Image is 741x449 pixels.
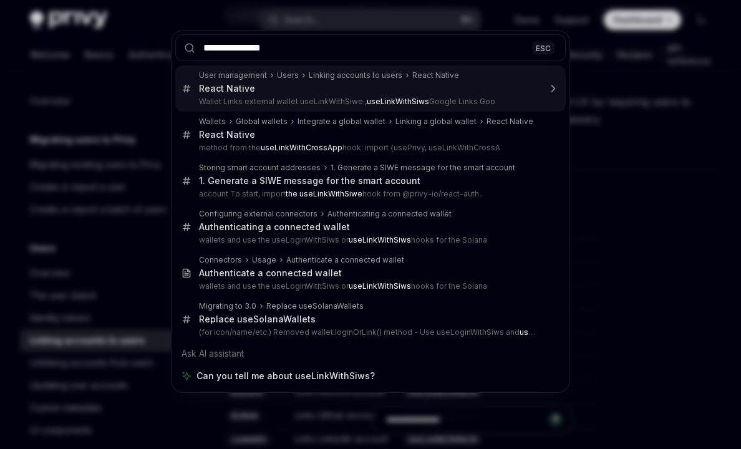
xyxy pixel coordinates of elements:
[252,255,276,265] div: Usage
[199,70,267,80] div: User management
[236,117,288,127] div: Global wallets
[199,268,342,279] div: Authenticate a connected wallet
[199,327,540,337] p: (for icon/name/etc.) Removed wallet.loginOrLink() method - Use useLoginWithSiws and
[349,281,411,291] b: useLinkWithSiws
[286,189,362,198] b: the useLinkWithSiwe
[199,129,255,140] div: React Native
[175,342,566,365] div: Ask AI assistant
[199,301,256,311] div: Migrating to 3.0
[327,209,452,219] div: Authenticating a connected wallet
[199,314,316,325] div: Replace useSolanaWallets
[532,41,555,54] div: ESC
[199,255,242,265] div: Connectors
[520,327,548,337] b: useLink
[266,301,364,311] div: Replace useSolanaWallets
[487,117,533,127] div: React Native
[199,143,540,153] p: method from the hook: import {usePrivy, useLinkWithCrossA
[196,370,375,382] span: Can you tell me about useLinkWithSiws?
[286,255,404,265] div: Authenticate a connected wallet
[412,70,459,80] div: React Native
[199,281,540,291] p: wallets and use the useLoginWithSiws or hooks for the Solana
[261,143,342,152] b: useLinkWithCrossApp
[199,189,540,199] p: account To start, import hook from @privy-io/react-auth .
[367,97,429,106] b: useLinkWithSiws
[349,235,411,244] b: useLinkWithSiws
[199,83,255,94] div: React Native
[199,221,350,233] div: Authenticating a connected wallet
[395,117,477,127] div: Linking a global wallet
[199,163,321,173] div: Storing smart account addresses
[331,163,515,173] div: 1. Generate a SIWE message for the smart account
[298,117,385,127] div: Integrate a global wallet
[199,209,317,219] div: Configuring external connectors
[199,117,226,127] div: Wallets
[277,70,299,80] div: Users
[199,97,540,107] p: Wallet Links external wallet useLinkWithSiwe , Google Links Goo
[199,235,540,245] p: wallets and use the useLoginWithSiws or hooks for the Solana
[309,70,402,80] div: Linking accounts to users
[199,175,420,186] div: 1. Generate a SIWE message for the smart account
